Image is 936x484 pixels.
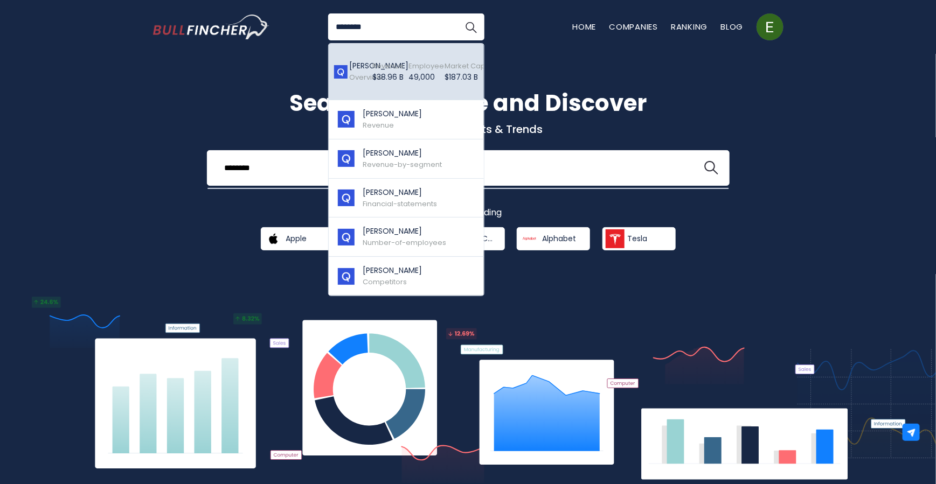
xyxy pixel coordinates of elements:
p: [PERSON_NAME] [363,108,422,120]
p: $38.96 B [372,72,404,83]
p: What's trending [153,207,784,219]
a: [PERSON_NAME] Competitors [329,257,484,296]
span: Employee [408,61,444,71]
span: Financial-statements [363,199,438,209]
a: Apple [261,227,334,250]
p: [PERSON_NAME] [363,226,447,237]
p: [PERSON_NAME] [363,187,438,198]
a: [PERSON_NAME] Overview Revenue $38.96 B Employee 49,000 Market Capitalization $187.03 B [329,44,484,100]
span: Alphabet [542,234,576,243]
span: Market Capitalization [445,61,519,71]
img: search icon [704,161,718,175]
a: [PERSON_NAME] Number-of-employees [329,218,484,257]
span: Revenue [372,61,404,71]
span: Number-of-employees [363,237,447,248]
a: Ranking [671,21,708,32]
p: [PERSON_NAME] [350,60,379,72]
p: 49,000 [408,72,444,83]
a: Home [573,21,597,32]
span: Competitors [363,277,407,287]
p: [PERSON_NAME] [363,265,422,276]
span: Revenue-by-segment [363,159,442,170]
span: Tesla [628,234,648,243]
a: [PERSON_NAME] Revenue-by-segment [329,139,484,179]
a: Go to homepage [153,15,269,39]
span: Apple [286,234,307,243]
a: Companies [609,21,658,32]
span: Overview [350,72,383,82]
a: Tesla [602,227,676,250]
p: [PERSON_NAME] [363,148,442,159]
p: $187.03 B [445,72,519,83]
p: Company Insights & Trends [153,122,784,136]
img: Bullfincher logo [153,15,269,39]
span: Revenue [363,120,394,130]
a: Alphabet [517,227,590,250]
button: Search [457,13,484,40]
a: [PERSON_NAME] Revenue [329,100,484,139]
a: Blog [721,21,744,32]
a: [PERSON_NAME] Financial-statements [329,179,484,218]
h1: Search, Visualize and Discover [153,86,784,120]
